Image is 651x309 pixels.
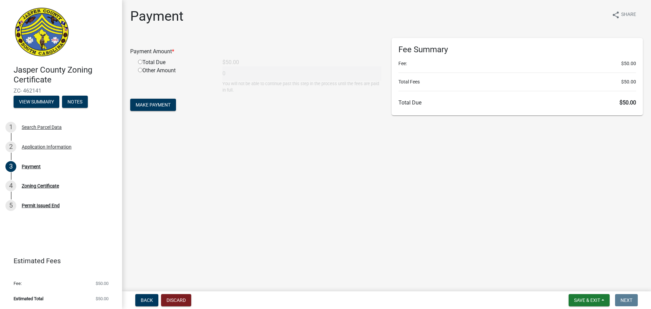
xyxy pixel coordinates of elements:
div: Total Due [133,58,217,66]
span: $50.00 [96,296,108,301]
div: Payment Amount [125,47,387,56]
div: 4 [5,180,16,191]
span: $50.00 [621,60,636,67]
wm-modal-confirm: Summary [14,99,59,105]
span: Save & Exit [574,297,600,303]
span: $50.00 [96,281,108,286]
h6: Total Due [398,99,636,106]
img: Jasper County, South Carolina [14,7,70,58]
div: Zoning Certificate [22,184,59,188]
div: Permit Issued End [22,203,60,208]
span: Make Payment [136,102,171,108]
div: Application Information [22,144,72,149]
button: shareShare [606,8,642,21]
div: Other Amount [133,66,217,93]
span: Next [620,297,632,303]
wm-modal-confirm: Notes [62,99,88,105]
span: Share [621,11,636,19]
li: Total Fees [398,78,636,85]
button: Save & Exit [569,294,610,306]
button: Back [135,294,158,306]
div: 5 [5,200,16,211]
span: Estimated Total [14,296,43,301]
div: 3 [5,161,16,172]
i: share [612,11,620,19]
button: View Summary [14,96,59,108]
span: $50.00 [621,78,636,85]
li: Fee: [398,60,636,67]
a: Estimated Fees [5,254,111,268]
div: Search Parcel Data [22,125,62,130]
button: Notes [62,96,88,108]
button: Make Payment [130,99,176,111]
span: Fee: [14,281,22,286]
div: 2 [5,141,16,152]
button: Discard [161,294,191,306]
button: Next [615,294,638,306]
div: 1 [5,122,16,133]
div: Payment [22,164,41,169]
h1: Payment [130,8,183,24]
span: Back [141,297,153,303]
h6: Fee Summary [398,45,636,55]
h4: Jasper County Zoning Certificate [14,65,117,85]
span: $50.00 [619,99,636,106]
span: ZC- 462141 [14,88,108,94]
